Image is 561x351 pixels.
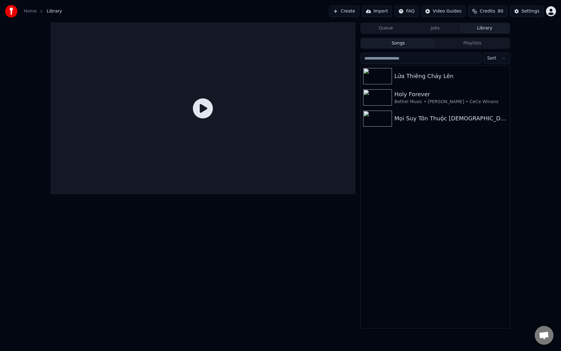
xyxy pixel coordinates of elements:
nav: breadcrumb [24,8,62,14]
button: Playlists [435,39,509,48]
button: Library [460,24,509,33]
div: Settings [522,8,539,14]
span: Sort [487,55,496,61]
button: Settings [510,6,543,17]
button: Queue [361,24,411,33]
div: Mọi Suy Tôn Thuộc [DEMOGRAPHIC_DATA] [394,114,507,123]
img: youka [5,5,18,18]
button: Create [329,6,359,17]
button: Credits80 [468,6,507,17]
div: Lửa Thiêng Cháy Lên [394,72,507,81]
button: Songs [361,39,435,48]
button: Video Guides [421,6,466,17]
a: Home [24,8,37,14]
div: Holy Forever [394,90,507,99]
span: Credits [480,8,495,14]
div: Bethel Music • [PERSON_NAME] • CeCe Winans [394,99,507,105]
span: Library [47,8,62,14]
button: Jobs [411,24,460,33]
span: 80 [498,8,503,14]
button: FAQ [394,6,419,17]
a: Open chat [535,326,553,345]
button: Import [362,6,392,17]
